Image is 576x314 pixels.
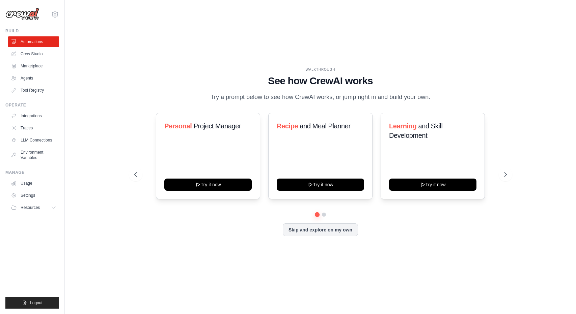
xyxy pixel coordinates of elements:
[21,205,40,210] span: Resources
[389,122,416,130] span: Learning
[277,179,364,191] button: Try it now
[164,122,192,130] span: Personal
[134,75,507,87] h1: See how CrewAI works
[283,223,358,236] button: Skip and explore on my own
[8,111,59,121] a: Integrations
[193,122,241,130] span: Project Manager
[389,179,476,191] button: Try it now
[300,122,350,130] span: and Meal Planner
[5,8,39,21] img: Logo
[30,300,43,306] span: Logout
[8,61,59,71] a: Marketplace
[542,282,576,314] iframe: Chat Widget
[8,190,59,201] a: Settings
[8,147,59,163] a: Environment Variables
[207,92,434,102] p: Try a prompt below to see how CrewAI works, or jump right in and build your own.
[277,122,298,130] span: Recipe
[5,102,59,108] div: Operate
[164,179,252,191] button: Try it now
[8,178,59,189] a: Usage
[5,28,59,34] div: Build
[5,170,59,175] div: Manage
[8,36,59,47] a: Automations
[134,67,507,72] div: WALKTHROUGH
[8,73,59,84] a: Agents
[8,85,59,96] a: Tool Registry
[5,297,59,309] button: Logout
[8,49,59,59] a: Crew Studio
[8,123,59,133] a: Traces
[8,202,59,213] button: Resources
[8,135,59,146] a: LLM Connections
